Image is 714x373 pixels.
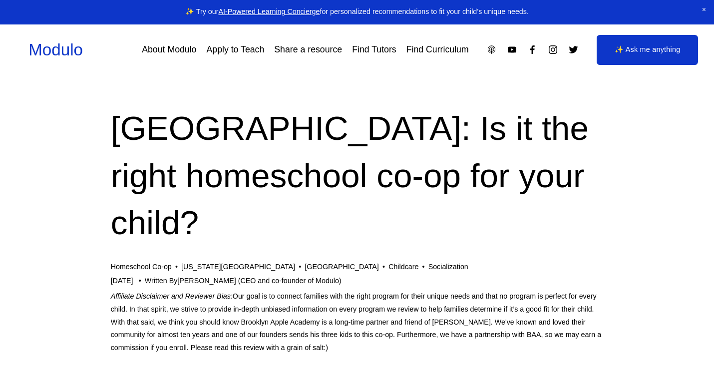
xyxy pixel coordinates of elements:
a: Share a resource [274,41,342,58]
p: Our goal is to connect families with the right program for their unique needs and that no program... [111,290,604,355]
a: [GEOGRAPHIC_DATA] [305,263,379,271]
h1: [GEOGRAPHIC_DATA]: Is it the right homeschool co-op for your child? [111,105,604,246]
a: Childcare [388,263,418,271]
a: Apple Podcasts [486,44,497,55]
a: Apply to Teach [206,41,264,58]
a: AI-Powered Learning Concierge [218,7,320,15]
a: [PERSON_NAME] (CEO and co-founder of Modulo) [177,277,341,285]
a: Homeschool Co-op [111,263,172,271]
a: Find Tutors [352,41,396,58]
a: Twitter [568,44,579,55]
em: Affiliate Disclaimer and Reviewer Bias: [111,292,233,300]
a: Facebook [527,44,538,55]
a: Instagram [548,44,558,55]
a: Find Curriculum [406,41,469,58]
a: ✨ Ask me anything [597,35,698,65]
div: Written By [145,277,342,285]
span: [DATE] [111,277,133,285]
a: Socialization [428,263,468,271]
a: [US_STATE][GEOGRAPHIC_DATA] [181,263,295,271]
a: YouTube [507,44,517,55]
a: About Modulo [142,41,196,58]
a: Modulo [28,40,83,59]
